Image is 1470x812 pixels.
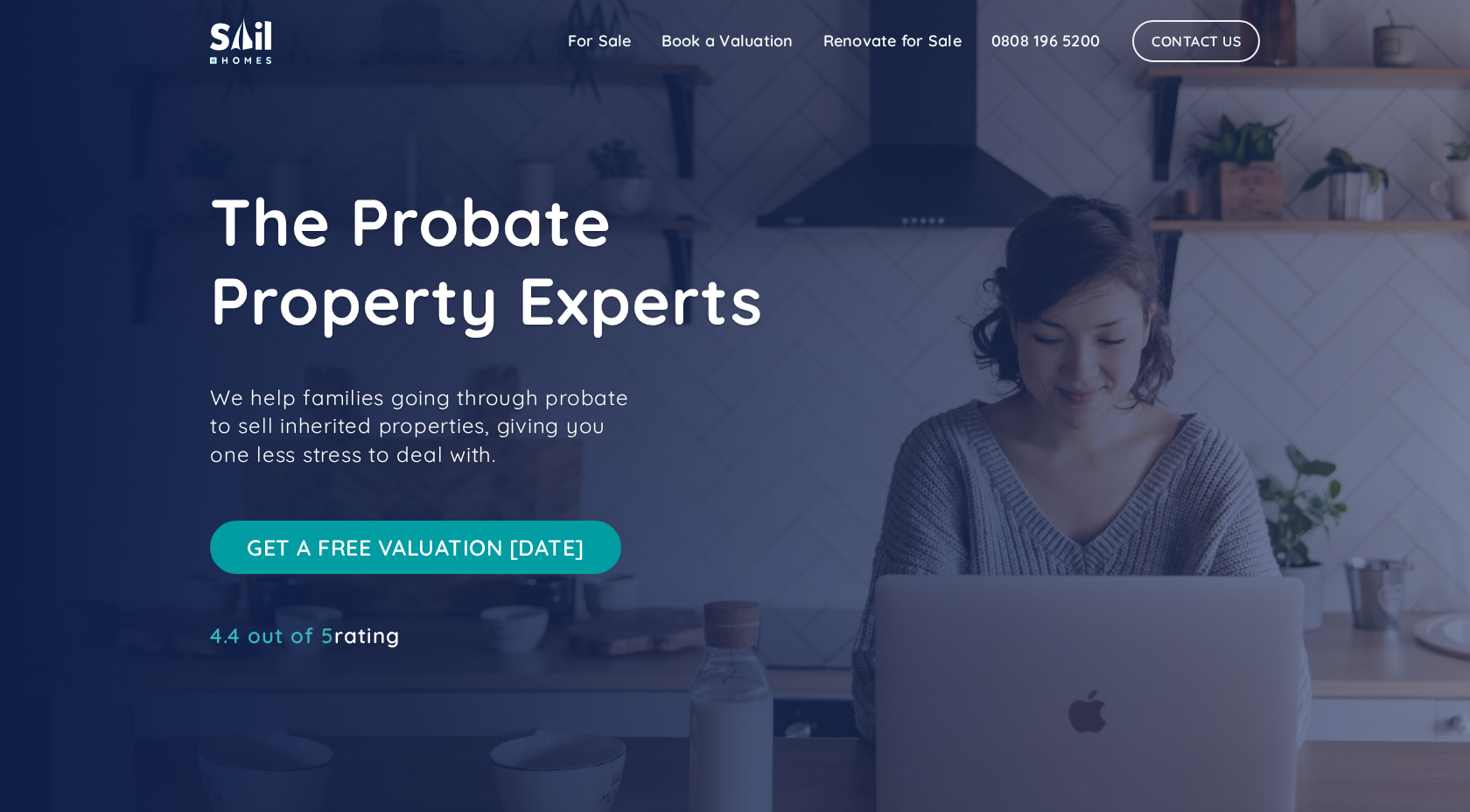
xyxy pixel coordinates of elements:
a: Contact Us [1132,20,1260,62]
span: 4.4 out of 5 [210,622,334,648]
a: 4.4 out of 5rating [210,626,400,644]
p: We help families going through probate to sell inherited properties, giving you one less stress t... [210,383,647,468]
div: rating [210,626,400,644]
img: sail home logo [210,17,271,64]
a: Book a Valuation [647,24,808,59]
a: For Sale [553,24,647,59]
h1: The Probate Property Experts [210,182,997,339]
iframe: Customer reviews powered by Trustpilot [210,653,472,674]
a: 0808 196 5200 [976,24,1115,59]
a: Get a free valuation [DATE] [210,521,621,574]
a: Renovate for Sale [808,24,976,59]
